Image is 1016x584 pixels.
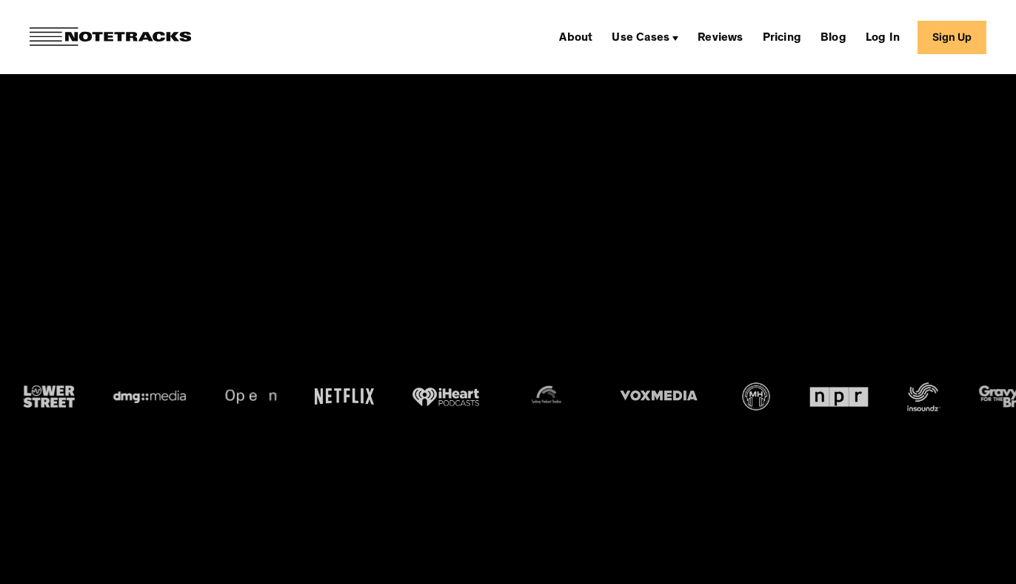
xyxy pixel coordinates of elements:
[860,25,906,49] a: Log In
[606,25,684,49] div: Use Cases
[757,25,807,49] a: Pricing
[553,25,598,49] a: About
[612,33,669,44] div: Use Cases
[815,25,852,49] a: Blog
[692,25,749,49] a: Reviews
[918,21,986,54] a: Sign Up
